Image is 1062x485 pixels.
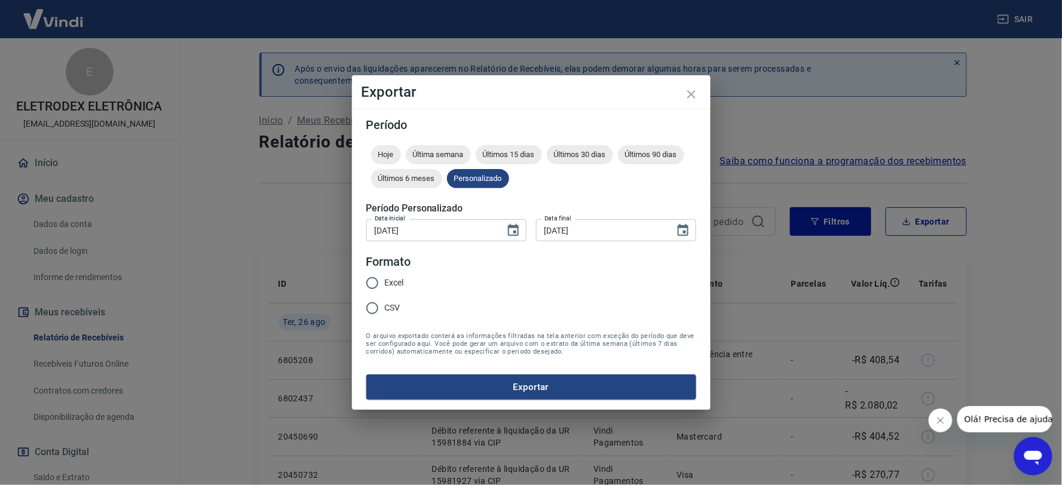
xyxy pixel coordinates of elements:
[406,145,471,164] div: Última semana
[371,174,442,183] span: Últimos 6 meses
[677,80,706,109] button: close
[366,119,696,131] h5: Período
[1014,437,1052,475] iframe: Botão para abrir a janela de mensagens
[375,214,405,223] label: Data inicial
[618,145,684,164] div: Últimos 90 dias
[447,169,509,188] div: Personalizado
[501,219,525,242] button: Choose date, selected date is 25 de ago de 2025
[366,253,411,271] legend: Formato
[957,406,1052,432] iframe: Mensagem da empresa
[7,8,100,18] span: Olá! Precisa de ajuda?
[544,214,571,223] label: Data final
[371,145,401,164] div: Hoje
[371,169,442,188] div: Últimos 6 meses
[366,332,696,355] span: O arquivo exportado conterá as informações filtradas na tela anterior com exceção do período que ...
[385,277,404,289] span: Excel
[929,409,953,432] iframe: Fechar mensagem
[371,150,401,159] span: Hoje
[476,150,542,159] span: Últimos 15 dias
[476,145,542,164] div: Últimos 15 dias
[366,219,497,241] input: DD/MM/YYYY
[547,145,613,164] div: Últimos 30 dias
[366,202,696,214] h5: Período Personalizado
[362,85,701,99] h4: Exportar
[447,174,509,183] span: Personalizado
[385,302,400,314] span: CSV
[366,375,696,400] button: Exportar
[618,150,684,159] span: Últimos 90 dias
[547,150,613,159] span: Últimos 30 dias
[536,219,666,241] input: DD/MM/YYYY
[671,219,695,242] button: Choose date, selected date is 26 de ago de 2025
[406,150,471,159] span: Última semana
